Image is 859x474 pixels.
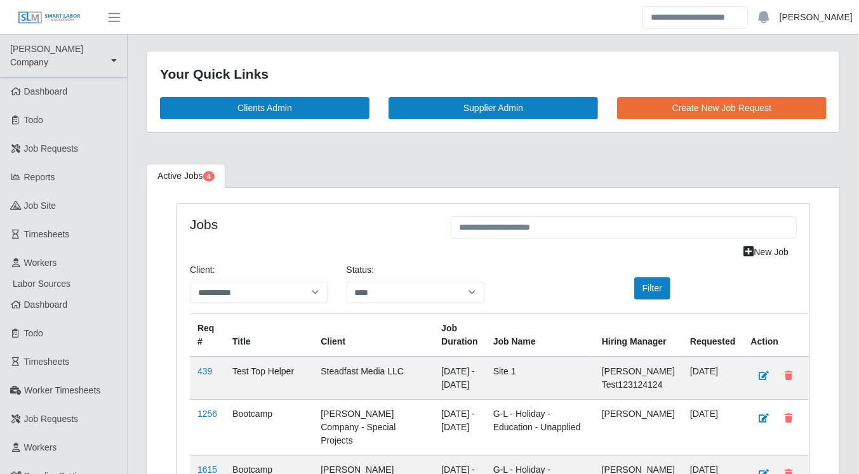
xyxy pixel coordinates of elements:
td: Site 1 [486,357,594,400]
span: Dashboard [24,86,68,96]
td: Test Top Helper [225,357,313,400]
td: [DATE] - [DATE] [434,357,486,400]
th: Title [225,314,313,357]
td: [PERSON_NAME] Test123124124 [594,357,683,400]
span: Dashboard [24,300,68,310]
input: Search [643,6,748,29]
span: Workers [24,442,57,452]
a: Active Jobs [147,164,225,188]
div: Your Quick Links [160,64,827,84]
label: Status: [347,263,375,277]
th: Job Name [486,314,594,357]
th: Requested [683,314,743,357]
a: 439 [197,366,212,376]
a: Clients Admin [160,97,370,119]
span: Job Requests [24,414,79,424]
td: Steadfast Media LLC [313,357,434,400]
a: [PERSON_NAME] [780,11,853,24]
td: [DATE] - [DATE] [434,400,486,456]
span: job site [24,201,57,211]
span: Timesheets [24,229,70,239]
span: Pending Jobs [203,171,215,181]
span: Todo [24,328,43,338]
td: [DATE] [683,357,743,400]
label: Client: [190,263,215,277]
th: Action [743,314,809,357]
th: Req # [190,314,225,357]
button: Filter [634,277,670,300]
td: [PERSON_NAME] Company - Special Projects [313,400,434,456]
td: Bootcamp [225,400,313,456]
td: [PERSON_NAME] [594,400,683,456]
span: Worker Timesheets [24,385,100,395]
span: Todo [24,115,43,125]
a: Create New Job Request [617,97,827,119]
span: Timesheets [24,357,70,367]
span: Labor Sources [13,279,70,289]
td: [DATE] [683,400,743,456]
th: Job Duration [434,314,486,357]
td: G-L - Holiday - Education - Unapplied [486,400,594,456]
span: Job Requests [24,143,79,154]
span: Reports [24,172,55,182]
h4: Jobs [190,216,432,232]
span: Workers [24,258,57,268]
th: Hiring Manager [594,314,683,357]
a: Supplier Admin [389,97,598,119]
img: SLM Logo [18,11,81,25]
th: Client [313,314,434,357]
a: New Job [736,241,797,263]
a: 1256 [197,409,217,419]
